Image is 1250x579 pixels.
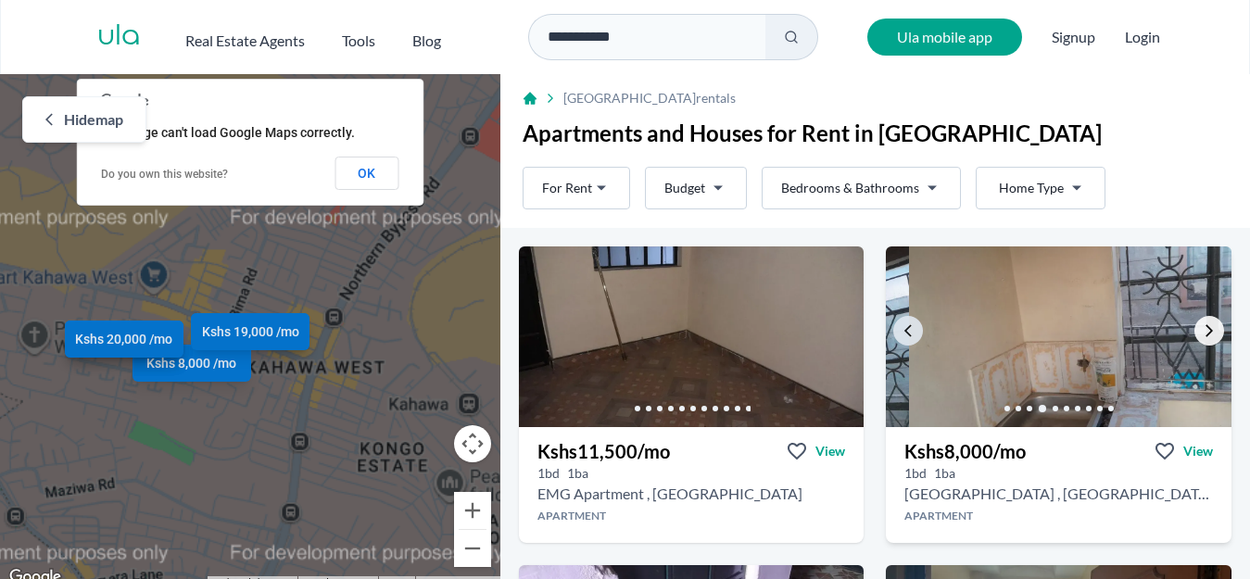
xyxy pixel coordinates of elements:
[191,313,309,350] a: Kshs 19,000 /mo
[519,509,865,523] h4: Apartment
[202,322,299,341] span: Kshs 19,000 /mo
[815,442,845,460] span: View
[523,119,1228,148] h1: Apartments and Houses for Rent in [GEOGRAPHIC_DATA]
[185,22,478,52] nav: Main
[886,427,1231,543] a: Kshs8,000/moViewView property in detail1bd 1ba [GEOGRAPHIC_DATA] , [GEOGRAPHIC_DATA], [GEOGRAPHIC...
[893,316,923,346] a: Go to the previous property image
[1052,19,1095,56] span: Signup
[537,483,802,505] h2: 1 bedroom Apartment for rent in Kahawa West - Kshs 11,500/mo -The KBA School, Kahawa West Campus,...
[645,167,747,209] button: Budget
[146,354,236,372] span: Kshs 8,000 /mo
[185,22,305,52] button: Real Estate Agents
[563,89,736,107] span: [GEOGRAPHIC_DATA] rentals
[100,125,355,140] span: This page can't load Google Maps correctly.
[1194,316,1224,346] a: Go to the next property image
[519,427,865,543] a: Kshs11,500/moViewView property in detail1bd 1ba EMG Apartment , [GEOGRAPHIC_DATA]Apartment
[1183,442,1213,460] span: View
[185,30,305,52] h2: Real Estate Agents
[999,179,1064,197] span: Home Type
[537,438,670,464] h3: Kshs 11,500 /mo
[537,464,560,483] h5: 1 bedrooms
[542,179,592,197] span: For Rent
[867,19,1022,56] a: Ula mobile app
[523,167,630,209] button: For Rent
[934,464,955,483] h5: 1 bathrooms
[762,167,961,209] button: Bedrooms & Bathrooms
[64,108,123,131] span: Hide map
[904,483,1213,505] h2: 1 bedroom Apartment for rent in Kahawa West - Kshs 8,000/mo -Kahawa West Station Road, Nairobi, K...
[412,30,441,52] h2: Blog
[886,509,1231,523] h4: Apartment
[454,425,491,462] button: Map camera controls
[101,168,228,181] a: Do you own this website?
[75,330,172,348] span: Kshs 20,000 /mo
[133,345,251,382] a: Kshs 8,000 /mo
[976,167,1105,209] button: Home Type
[904,464,927,483] h5: 1 bedrooms
[65,321,183,358] a: Kshs 20,000 /mo
[904,438,1026,464] h3: Kshs 8,000 /mo
[454,492,491,529] button: Zoom in
[781,179,919,197] span: Bedrooms & Bathrooms
[412,22,441,52] a: Blog
[335,157,398,190] button: OK
[342,22,375,52] button: Tools
[519,246,865,427] img: 1 bedroom Apartment for rent - Kshs 11,500/mo - in Kahawa West near The KBA School, Kahawa West C...
[1125,26,1160,48] button: Login
[567,464,588,483] h5: 1 bathrooms
[664,179,705,197] span: Budget
[97,20,141,54] a: ula
[454,530,491,567] button: Zoom out
[342,30,375,52] h2: Tools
